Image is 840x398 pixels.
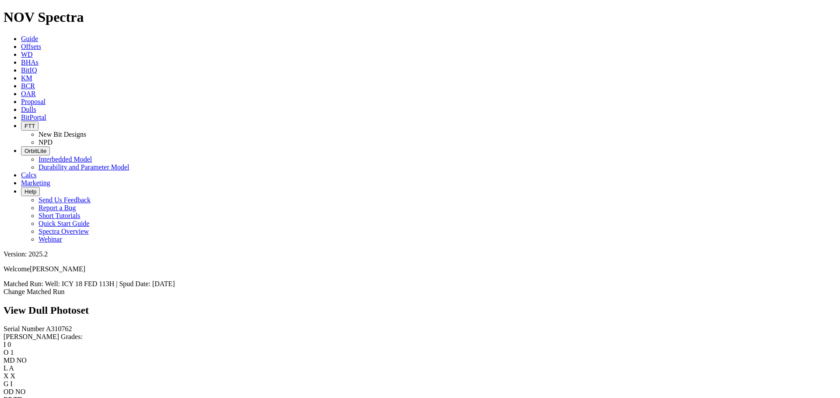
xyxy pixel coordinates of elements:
[38,196,91,204] a: Send Us Feedback
[38,156,92,163] a: Interbedded Model
[3,250,836,258] div: Version: 2025.2
[21,179,50,187] a: Marketing
[3,380,9,388] label: G
[3,280,43,287] span: Matched Run:
[21,51,33,58] a: WD
[24,148,46,154] span: OrbitLite
[21,146,50,156] button: OrbitLite
[21,90,36,97] a: OAR
[38,138,52,146] a: NPD
[21,106,36,113] a: Dulls
[21,98,45,105] a: Proposal
[17,356,27,364] span: NO
[3,288,65,295] a: Change Matched Run
[9,364,14,372] span: A
[3,349,9,356] label: O
[30,265,85,273] span: [PERSON_NAME]
[3,305,836,316] h2: View Dull Photoset
[24,188,36,195] span: Help
[21,171,37,179] a: Calcs
[21,35,38,42] a: Guide
[10,372,16,380] span: X
[38,204,76,211] a: Report a Bug
[38,131,86,138] a: New Bit Designs
[38,228,89,235] a: Spectra Overview
[21,74,32,82] a: KM
[7,341,11,348] span: 0
[21,187,40,196] button: Help
[21,82,35,90] a: BCR
[3,372,9,380] label: X
[21,43,41,50] a: Offsets
[3,388,14,395] label: OD
[21,121,38,131] button: FTT
[24,123,35,129] span: FTT
[3,341,6,348] label: I
[3,325,45,332] label: Serial Number
[3,9,836,25] h1: NOV Spectra
[38,220,89,227] a: Quick Start Guide
[3,356,15,364] label: MD
[3,364,7,372] label: L
[21,114,46,121] a: BitPortal
[3,333,836,341] div: [PERSON_NAME] Grades:
[15,388,25,395] span: NO
[21,66,37,74] a: BitIQ
[21,59,38,66] a: BHAs
[45,280,175,287] span: Well: ICY 18 FED 113H | Spud Date: [DATE]
[3,265,836,273] p: Welcome
[38,235,62,243] a: Webinar
[38,163,129,171] a: Durability and Parameter Model
[10,380,13,388] span: I
[10,349,14,356] span: 1
[38,212,80,219] a: Short Tutorials
[46,325,72,332] span: A310762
